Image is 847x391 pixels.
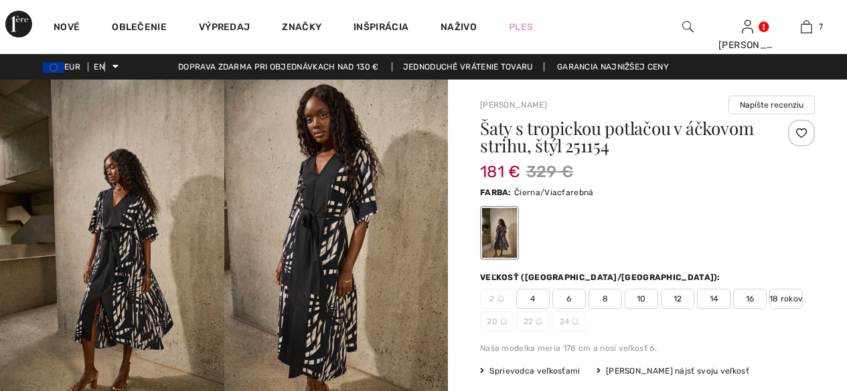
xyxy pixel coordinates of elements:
[560,317,570,326] font: 24
[199,21,250,33] font: Výpredaj
[282,21,321,33] font: Značky
[54,21,80,35] a: Nové
[674,294,682,303] font: 12
[480,188,512,197] font: Farba:
[742,19,753,35] img: Moje informácie
[403,62,533,72] font: Jednoduché vrátenie tovaru
[64,62,80,72] font: EUR
[282,21,321,35] a: Značky
[718,39,797,51] font: [PERSON_NAME]
[54,21,80,33] font: Nové
[557,62,669,72] font: Garancia najnižšej ceny
[480,344,657,353] font: Naša modelka meria 178 cm a nosí veľkosť 6.
[199,21,250,35] a: Výpredaj
[487,317,497,326] font: 20
[480,273,720,282] font: Veľkosť ([GEOGRAPHIC_DATA]/[GEOGRAPHIC_DATA]):
[536,318,542,325] img: ring-m.svg
[5,11,32,37] img: Prvá trieda
[482,208,517,258] div: Čierna/Viacfarebná
[489,366,580,376] font: Sprievodca veľkosťami
[514,188,593,197] font: Čierna/Viacfarebná
[746,294,755,303] font: 16
[43,62,64,73] img: Euro
[509,21,533,33] font: Ples
[740,100,803,110] font: Napíšte recenziu
[480,162,521,181] font: 181 €
[728,96,815,114] button: Napíšte recenziu
[112,21,167,33] font: Oblečenie
[112,21,167,35] a: Oblečenie
[524,317,534,326] font: 22
[710,294,718,303] font: 14
[178,62,378,72] font: Doprava zdarma pri objednávkach nad 130 €
[777,19,836,35] a: 7
[500,318,507,325] img: ring-m.svg
[572,318,579,325] img: ring-m.svg
[480,116,753,157] font: Šaty s tropickou potlačou v áčkovom strihu, štýl 251154
[546,62,680,72] a: Garancia najnižšej ceny
[637,294,646,303] font: 10
[526,162,574,181] font: 329 €
[530,294,535,303] font: 4
[742,20,753,33] a: Prihlásiť sa
[801,19,812,35] img: Moja taška
[606,366,749,376] font: [PERSON_NAME] nájsť svoju veľkosť
[489,294,494,303] font: 2
[441,21,477,33] font: Naživo
[354,21,408,33] font: Inšpirácia
[566,294,571,303] font: 6
[94,62,104,72] font: EN
[441,20,477,34] a: Naživo
[392,62,544,72] a: Jednoduché vrátenie tovaru
[682,19,694,35] img: vyhľadať na webovej stránke
[509,20,533,34] a: Ples
[167,62,389,72] a: Doprava zdarma pri objednávkach nad 130 €
[603,294,608,303] font: 8
[819,22,823,31] font: 7
[480,100,547,110] a: [PERSON_NAME]
[497,295,504,302] img: ring-m.svg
